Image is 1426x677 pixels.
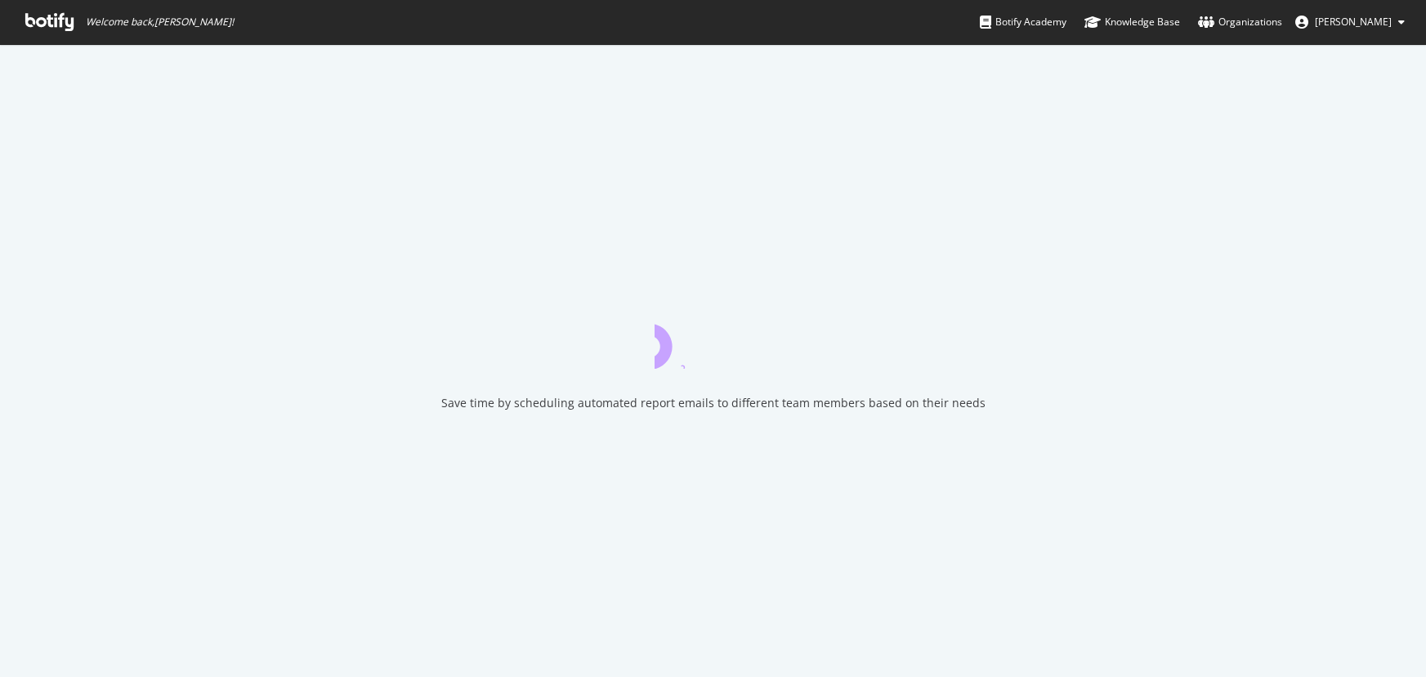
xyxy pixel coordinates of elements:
span: Alejandra Roca [1315,15,1392,29]
span: Welcome back, [PERSON_NAME] ! [86,16,234,29]
div: Knowledge Base [1084,14,1180,30]
button: [PERSON_NAME] [1282,9,1418,35]
div: Botify Academy [980,14,1066,30]
div: animation [655,310,772,369]
div: Organizations [1198,14,1282,30]
div: Save time by scheduling automated report emails to different team members based on their needs [441,395,986,411]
